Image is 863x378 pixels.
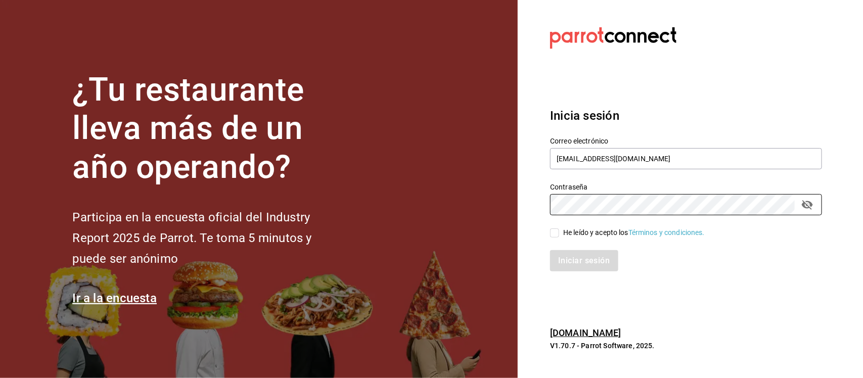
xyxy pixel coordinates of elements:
label: Correo electrónico [550,137,822,145]
a: [DOMAIN_NAME] [550,327,621,338]
button: passwordField [799,196,816,213]
h1: ¿Tu restaurante lleva más de un año operando? [72,71,345,187]
h3: Inicia sesión [550,107,822,125]
h2: Participa en la encuesta oficial del Industry Report 2025 de Parrot. Te toma 5 minutos y puede se... [72,207,345,269]
a: Términos y condiciones. [628,228,705,237]
label: Contraseña [550,183,822,191]
p: V1.70.7 - Parrot Software, 2025. [550,341,822,351]
input: Ingresa tu correo electrónico [550,148,822,169]
div: He leído y acepto los [563,227,705,238]
a: Ir a la encuesta [72,291,157,305]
